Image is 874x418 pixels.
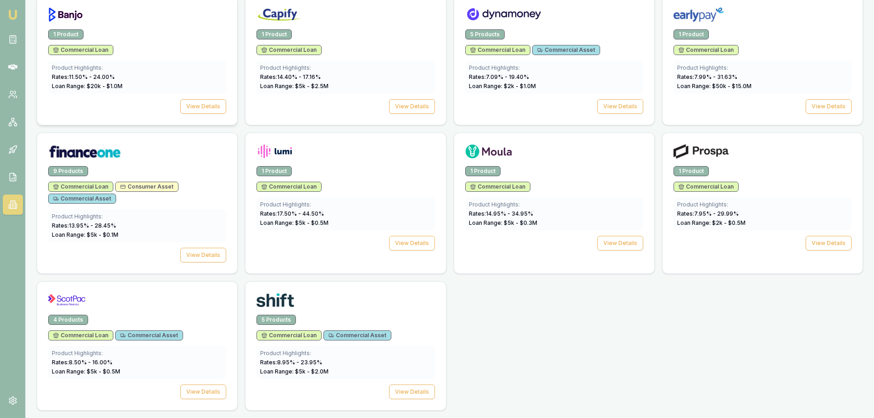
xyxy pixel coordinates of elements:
[52,359,112,366] span: Rates: 8.50 % - 16.00 %
[48,315,88,325] div: 4 Products
[245,133,446,274] a: Lumi logo1 ProductCommercial LoanProduct Highlights:Rates:17.50% - 44.50%Loan Range: $5k - $0.5MV...
[674,7,724,22] img: Earlypay logo
[389,99,435,114] button: View Details
[53,195,111,202] span: Commercial Asset
[469,210,533,217] span: Rates: 14.95 % - 34.95 %
[806,236,852,251] button: View Details
[260,359,322,366] span: Rates: 8.95 % - 23.95 %
[52,368,120,375] span: Loan Range: $ 5 k - $ 0.5 M
[53,46,108,54] span: Commercial Loan
[469,83,536,89] span: Loan Range: $ 2 k - $ 1.0 M
[120,332,178,339] span: Commercial Asset
[597,236,643,251] button: View Details
[245,281,446,411] a: Shift logo5 ProductsCommercial LoanCommercial AssetProduct Highlights:Rates:8.95% - 23.95%Loan Ra...
[260,201,431,208] div: Product Highlights:
[260,64,431,72] div: Product Highlights:
[260,73,321,80] span: Rates: 14.40 % - 17.16 %
[679,183,734,190] span: Commercial Loan
[470,183,525,190] span: Commercial Loan
[48,293,85,307] img: ScotPac logo
[256,293,294,307] img: Shift logo
[53,183,108,190] span: Commercial Loan
[674,144,729,159] img: Prospa logo
[52,222,116,229] span: Rates: 13.95 % - 28.45 %
[677,219,746,226] span: Loan Range: $ 2 k - $ 0.5 M
[465,29,505,39] div: 5 Products
[389,236,435,251] button: View Details
[469,219,537,226] span: Loan Range: $ 5 k - $ 0.3 M
[677,201,848,208] div: Product Highlights:
[52,213,223,220] div: Product Highlights:
[48,166,88,176] div: 9 Products
[677,83,752,89] span: Loan Range: $ 50 k - $ 15.0 M
[597,99,643,114] button: View Details
[806,99,852,114] button: View Details
[52,231,118,238] span: Loan Range: $ 5 k - $ 0.1 M
[260,368,328,375] span: Loan Range: $ 5 k - $ 2.0 M
[537,46,595,54] span: Commercial Asset
[454,133,655,274] a: Moula logo1 ProductCommercial LoanProduct Highlights:Rates:14.95% - 34.95%Loan Range: $5k - $0.3M...
[180,99,226,114] button: View Details
[465,7,542,22] img: Dynamoney logo
[469,201,640,208] div: Product Highlights:
[256,144,293,159] img: Lumi logo
[256,29,292,39] div: 1 Product
[48,29,84,39] div: 1 Product
[180,385,226,399] button: View Details
[674,166,709,176] div: 1 Product
[465,166,501,176] div: 1 Product
[677,64,848,72] div: Product Highlights:
[469,73,529,80] span: Rates: 7.09 % - 19.40 %
[260,83,328,89] span: Loan Range: $ 5 k - $ 2.5 M
[674,29,709,39] div: 1 Product
[262,46,317,54] span: Commercial Loan
[677,210,739,217] span: Rates: 7.95 % - 29.99 %
[52,350,223,357] div: Product Highlights:
[662,133,863,274] a: Prospa logo1 ProductCommercial LoanProduct Highlights:Rates:7.95% - 29.99%Loan Range: $2k - $0.5M...
[48,7,83,22] img: Banjo logo
[262,332,317,339] span: Commercial Loan
[389,385,435,399] button: View Details
[469,64,640,72] div: Product Highlights:
[260,210,324,217] span: Rates: 17.50 % - 44.50 %
[256,315,296,325] div: 5 Products
[262,183,317,190] span: Commercial Loan
[120,183,173,190] span: Consumer Asset
[260,350,431,357] div: Product Highlights:
[52,83,122,89] span: Loan Range: $ 20 k - $ 1.0 M
[465,144,512,159] img: Moula logo
[328,332,386,339] span: Commercial Asset
[52,64,223,72] div: Product Highlights:
[679,46,734,54] span: Commercial Loan
[52,73,115,80] span: Rates: 11.50 % - 24.00 %
[470,46,525,54] span: Commercial Loan
[180,248,226,262] button: View Details
[256,7,302,22] img: Capify logo
[256,166,292,176] div: 1 Product
[53,332,108,339] span: Commercial Loan
[7,9,18,20] img: emu-icon-u.png
[677,73,737,80] span: Rates: 7.99 % - 31.63 %
[37,133,238,274] a: Finance One logo9 ProductsCommercial LoanConsumer AssetCommercial AssetProduct Highlights:Rates:1...
[260,219,328,226] span: Loan Range: $ 5 k - $ 0.5 M
[37,281,238,411] a: ScotPac logo4 ProductsCommercial LoanCommercial AssetProduct Highlights:Rates:8.50% - 16.00%Loan ...
[48,144,122,159] img: Finance One logo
